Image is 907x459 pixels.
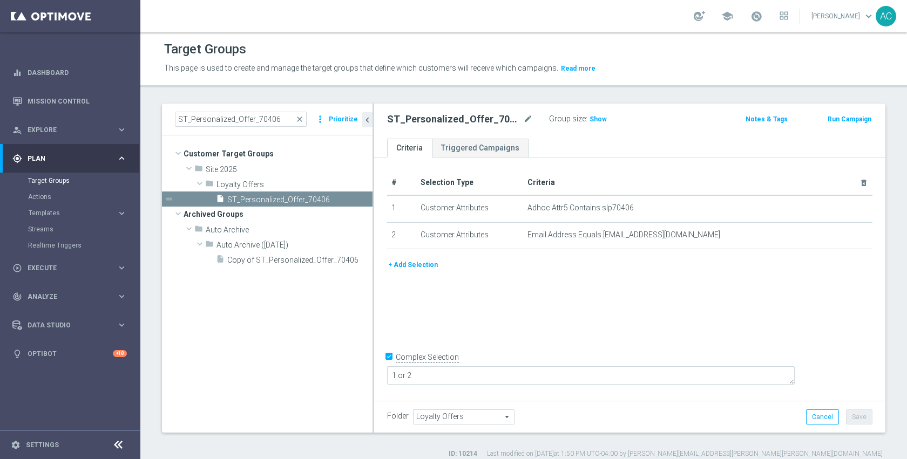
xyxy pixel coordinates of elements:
span: close [295,115,304,124]
button: person_search Explore keyboard_arrow_right [12,126,127,134]
h2: ST_Personalized_Offer_70406 [387,113,521,126]
span: Show [590,115,607,123]
div: Data Studio keyboard_arrow_right [12,321,127,330]
button: Notes & Tags [744,113,789,125]
i: keyboard_arrow_right [117,320,127,330]
span: Plan [28,155,117,162]
div: Explore [12,125,117,135]
span: Email Address Equals [EMAIL_ADDRESS][DOMAIN_NAME] [527,230,720,239]
i: mode_edit [523,113,533,126]
span: Analyze [28,293,117,300]
button: chevron_left [362,112,373,127]
span: This page is used to create and manage the target groups that define which customers will receive... [164,64,558,72]
a: Actions [28,193,112,201]
label: Folder [387,412,409,421]
button: Read more [560,63,597,74]
div: Streams [28,221,139,237]
button: Save [846,409,872,424]
i: folder [194,224,203,237]
span: Adhoc Attr5 Contains slp70406 [527,203,634,213]
a: Mission Control [28,87,127,115]
span: Copy of ST_Personalized_Offer_70406 [227,256,373,265]
button: Mission Control [12,97,127,106]
div: Analyze [12,292,117,302]
span: Templates [29,210,106,216]
div: Mission Control [12,87,127,115]
h1: Target Groups [164,42,246,57]
label: Complex Selection [396,352,459,362]
i: folder [205,239,214,252]
i: lightbulb [12,349,22,359]
i: settings [11,440,21,450]
button: Templates keyboard_arrow_right [28,209,127,217]
button: Prioritize [327,112,360,127]
span: Auto Archive (2025-07-15) [216,241,373,250]
i: keyboard_arrow_right [117,291,127,302]
a: Target Groups [28,176,112,185]
i: track_changes [12,292,22,302]
a: Realtime Triggers [28,241,112,250]
i: keyboard_arrow_right [117,153,127,163]
button: Run Campaign [827,113,872,125]
i: equalizer [12,68,22,78]
div: play_circle_outline Execute keyboard_arrow_right [12,264,127,272]
span: Archived Groups [184,207,373,222]
span: Auto Archive [206,225,373,235]
label: Last modified on [DATE] at 1:50 PM UTC-04:00 by [PERSON_NAME][EMAIL_ADDRESS][PERSON_NAME][PERSON_... [487,449,883,458]
div: Optibot [12,339,127,368]
button: lightbulb Optibot +10 [12,350,127,358]
label: Group size [549,114,586,124]
div: track_changes Analyze keyboard_arrow_right [12,292,127,301]
i: insert_drive_file [216,255,225,267]
i: insert_drive_file [216,194,225,207]
i: play_circle_outline [12,263,22,273]
i: keyboard_arrow_right [117,263,127,273]
span: school [721,10,733,22]
i: gps_fixed [12,154,22,163]
span: Site 2025 [206,165,373,174]
a: Criteria [387,139,432,157]
div: Data Studio [12,320,117,330]
a: Settings [26,442,59,448]
i: keyboard_arrow_right [117,208,127,218]
button: Cancel [806,409,839,424]
i: keyboard_arrow_right [117,125,127,135]
button: equalizer Dashboard [12,68,127,77]
div: +10 [113,350,127,357]
span: keyboard_arrow_down [863,10,875,22]
a: Triggered Campaigns [432,139,529,157]
label: : [586,114,587,124]
button: gps_fixed Plan keyboard_arrow_right [12,154,127,163]
a: Optibot [28,339,113,368]
button: + Add Selection [387,259,439,271]
th: Selection Type [416,170,523,195]
div: AC [876,6,896,26]
a: [PERSON_NAME]keyboard_arrow_down [810,8,876,24]
span: Criteria [527,178,555,187]
td: Customer Attributes [416,195,523,222]
div: Target Groups [28,173,139,189]
i: delete_forever [859,179,868,187]
span: Customer Target Groups [184,146,373,161]
i: person_search [12,125,22,135]
a: Dashboard [28,58,127,87]
span: Loyalty Offers [216,180,373,189]
div: Templates [28,205,139,221]
span: ST_Personalized_Offer_70406 [227,195,373,204]
div: Dashboard [12,58,127,87]
td: Customer Attributes [416,222,523,249]
th: # [387,170,416,195]
div: Realtime Triggers [28,237,139,254]
div: Templates [29,210,117,216]
span: Execute [28,265,117,271]
i: folder [194,164,203,176]
span: Data Studio [28,322,117,328]
a: Streams [28,225,112,234]
td: 1 [387,195,416,222]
